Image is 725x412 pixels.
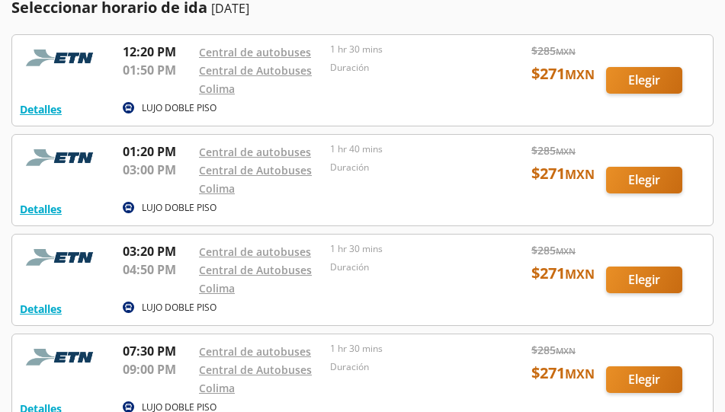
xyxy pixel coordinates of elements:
a: Central de autobuses [199,45,311,59]
p: LUJO DOBLE PISO [142,301,217,315]
a: Central de autobuses [199,145,311,159]
a: Central de Autobuses Colima [199,163,312,196]
button: Detalles [20,301,62,317]
a: Central de autobuses [199,244,311,259]
button: Detalles [20,101,62,117]
a: Central de Autobuses Colima [199,263,312,295]
a: Central de Autobuses Colima [199,362,312,395]
p: LUJO DOBLE PISO [142,101,217,115]
button: Detalles [20,201,62,217]
a: Central de autobuses [199,344,311,359]
p: LUJO DOBLE PISO [142,201,217,215]
a: Central de Autobuses Colima [199,63,312,96]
